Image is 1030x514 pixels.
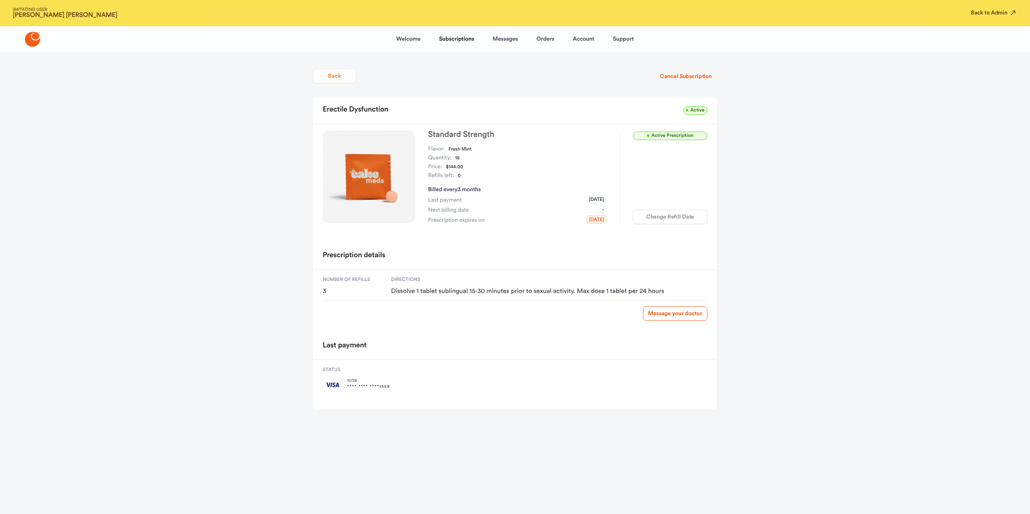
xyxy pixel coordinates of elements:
[323,103,388,117] h2: Erectile Dysfunction
[323,276,381,283] span: Number of refills
[428,216,485,224] span: Prescription expires on
[13,8,117,12] span: IMITATING USER
[971,9,1017,17] button: Back to Admin
[428,196,461,204] span: Last payment
[313,69,356,83] button: Back
[323,287,381,295] span: 3
[13,12,117,19] strong: [PERSON_NAME] [PERSON_NAME]
[643,306,707,321] a: Message your doctor
[428,171,454,180] dt: Refills left:
[428,206,469,214] span: Next billing date
[599,205,607,214] span: -
[428,145,445,154] dt: Flavor:
[492,29,518,49] a: Messages
[428,130,607,138] h3: Standard Strength
[439,29,474,49] a: Subscriptions
[613,29,634,49] a: Support
[455,154,459,163] dd: 18
[323,339,367,353] h2: Last payment
[323,248,385,263] h2: Prescription details
[391,276,707,283] span: Directions
[428,154,451,163] dt: Quantity:
[536,29,554,49] a: Orders
[347,378,390,384] span: 12 / 28
[446,163,463,171] dd: $144.00
[457,171,460,180] dd: 0
[323,378,343,392] img: visa
[586,215,607,224] span: [DATE]
[323,366,390,374] span: Status
[323,130,415,223] img: Standard Strength
[586,195,607,204] span: [DATE]
[683,106,707,115] span: Active
[655,69,717,84] button: Cancel Subscription
[633,132,707,140] span: Active Prescription
[449,145,472,154] dd: Fresh Mint
[573,29,594,49] a: Account
[391,287,707,295] span: Dissolve 1 tablet sublingual 15-30 minutes prior to sexual activity. Max dose 1 tablet per 24 hours
[396,29,420,49] a: Welcome
[428,187,481,192] span: Billed every 3 months
[428,163,442,171] dt: Price:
